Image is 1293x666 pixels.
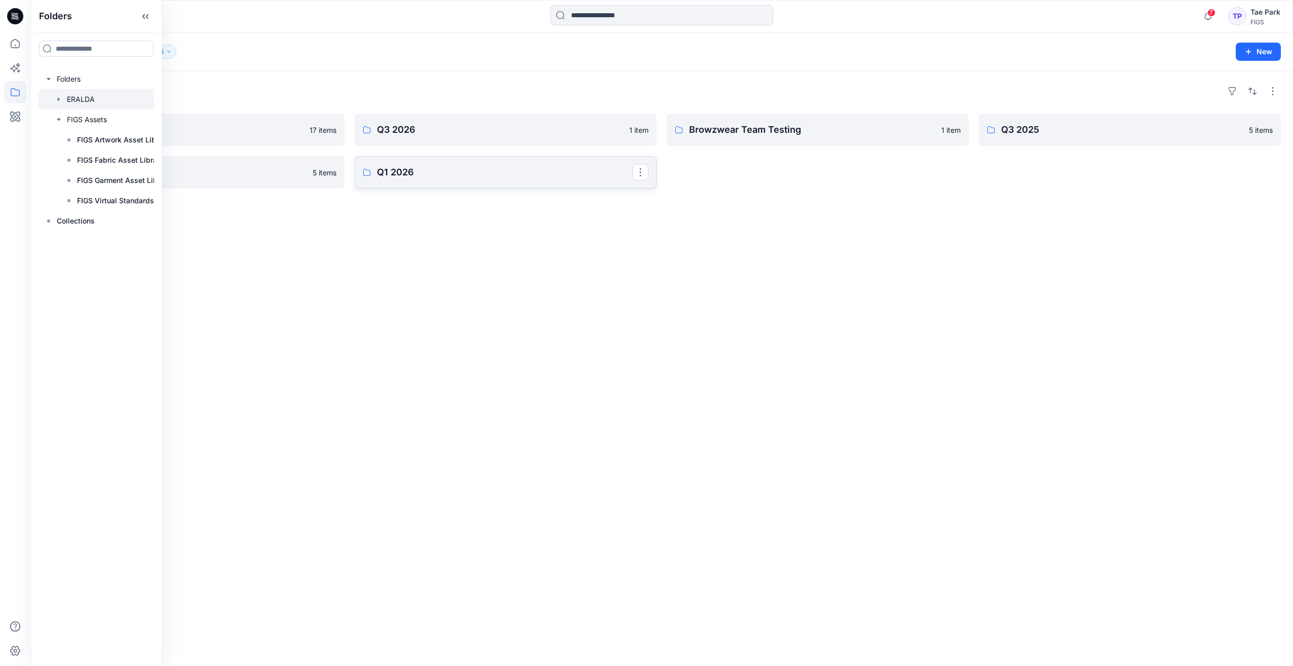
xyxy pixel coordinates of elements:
p: FIGS Artwork Asset Library [77,134,169,146]
a: Q3 20261 item [355,114,657,146]
p: 1 item [629,125,649,135]
a: Browzwear Team Testing1 item [667,114,969,146]
div: FIGS [1250,18,1280,26]
p: Q1 2026 [377,165,632,179]
p: Q4 2025 [65,165,307,179]
p: FIGS Virtual Standards [77,195,154,207]
a: Q2 202617 items [43,114,345,146]
p: Collections [57,215,95,227]
div: Tae Park [1250,6,1280,18]
p: FIGS Fabric Asset Library [77,154,164,166]
p: 5 items [1249,125,1273,135]
p: Q3 2025 [1001,123,1243,137]
a: Q4 20255 items [43,156,345,189]
p: 17 items [310,125,336,135]
a: Q3 20255 items [979,114,1281,146]
p: 5 items [313,167,336,178]
button: New [1236,43,1281,61]
p: Browzwear Team Testing [689,123,935,137]
p: Q2 2026 [65,123,303,137]
p: Q3 2026 [377,123,623,137]
div: TP [1228,7,1246,25]
a: Q1 2026 [355,156,657,189]
p: 1 item [941,125,961,135]
p: FIGS Garment Asset Library [77,174,171,187]
span: 7 [1207,9,1215,17]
